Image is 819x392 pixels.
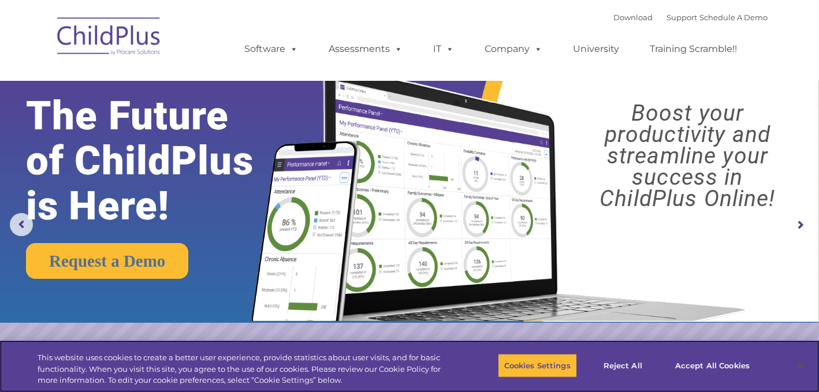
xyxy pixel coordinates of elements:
[566,103,809,210] rs-layer: Boost your productivity and streamline your success in ChildPlus Online!
[51,9,167,67] img: ChildPlus by Procare Solutions
[317,38,414,61] a: Assessments
[669,353,756,378] button: Accept All Cookies
[161,124,210,132] span: Phone number
[26,94,288,229] rs-layer: The Future of ChildPlus is Here!
[667,13,697,22] a: Support
[161,76,196,85] span: Last name
[613,13,653,22] a: Download
[26,243,188,279] a: Request a Demo
[788,353,813,378] button: Close
[498,353,577,378] button: Cookies Settings
[587,353,659,378] button: Reject All
[233,38,310,61] a: Software
[38,352,451,386] div: This website uses cookies to create a better user experience, provide statistics about user visit...
[473,38,554,61] a: Company
[638,38,749,61] a: Training Scramble!!
[699,13,768,22] a: Schedule A Demo
[561,38,631,61] a: University
[422,38,466,61] a: IT
[613,13,768,22] font: |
